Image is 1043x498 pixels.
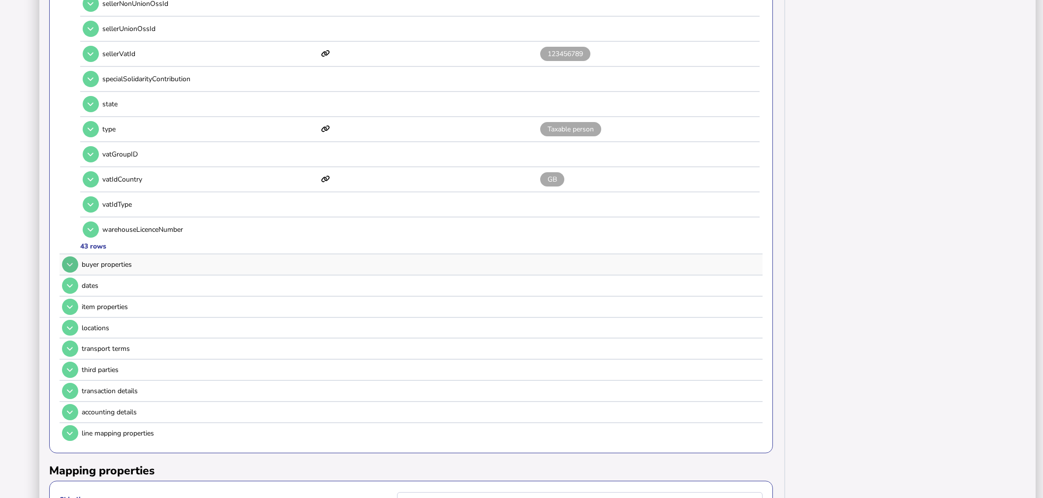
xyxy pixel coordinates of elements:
[102,49,318,59] p: sellerVatId
[82,344,759,353] div: transport terms
[83,71,99,87] button: Open
[83,46,99,62] button: Open
[83,221,99,238] button: Open
[49,463,773,478] h2: Mapping properties
[62,362,78,378] button: Open
[83,121,99,137] button: Open
[540,172,564,187] span: GB
[82,281,759,290] div: dates
[83,171,99,187] button: Open
[83,21,99,37] button: Open
[83,196,99,213] button: Open
[102,150,318,159] p: vatGroupID
[62,341,78,357] button: Open
[62,278,78,294] button: Open
[82,407,759,417] div: accounting details
[102,124,318,134] p: type
[83,96,99,112] button: Open
[321,125,330,132] i: This item has mappings defined
[540,122,601,136] span: Taxable person
[62,299,78,315] button: Open
[540,47,590,61] span: 123456789
[82,386,759,396] div: transaction details
[102,99,318,109] p: state
[62,320,78,336] button: Open
[62,383,78,399] button: Open
[321,50,330,57] i: This item has mappings defined
[102,24,318,33] p: sellerUnionOssId
[102,175,318,184] p: vatIdCountry
[80,242,106,251] div: 43 rows
[82,365,759,374] div: third parties
[62,425,78,441] button: Open
[102,74,318,84] p: specialSolidarityContribution
[321,176,330,183] i: This item has mappings defined
[62,256,78,273] button: Open
[102,200,318,209] p: vatIdType
[82,302,759,311] div: item properties
[62,404,78,420] button: Open
[82,260,759,269] div: buyer properties
[83,146,99,162] button: Open
[102,225,318,234] p: warehouseLicenceNumber
[82,323,759,333] div: locations
[82,429,759,438] div: line mapping properties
